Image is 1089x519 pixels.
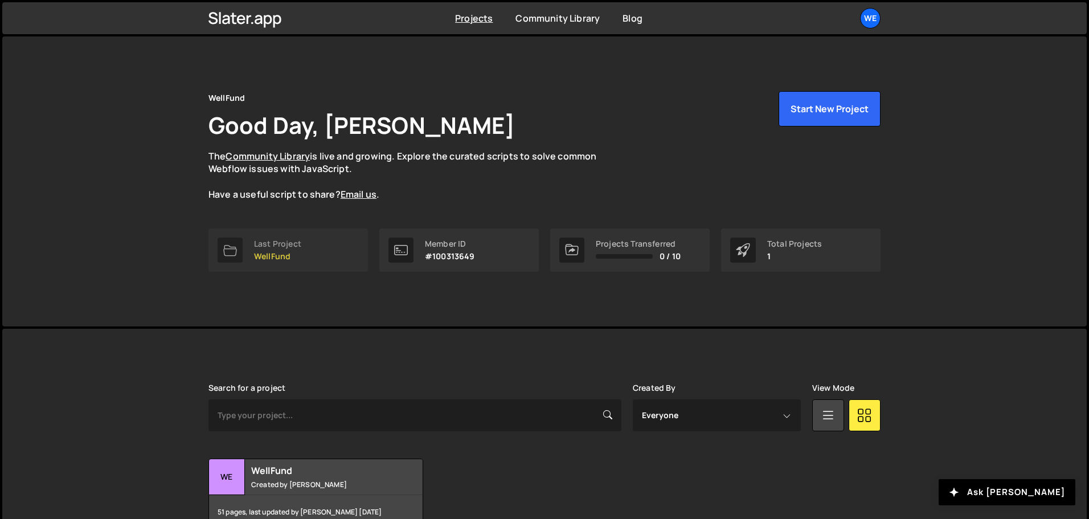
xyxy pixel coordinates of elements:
a: We [860,8,881,28]
div: We [209,459,245,495]
input: Type your project... [208,399,621,431]
a: Email us [341,188,376,201]
a: Community Library [515,12,600,24]
div: Member ID [425,239,475,248]
h2: WellFund [251,464,388,477]
button: Ask [PERSON_NAME] [939,479,1075,505]
button: Start New Project [779,91,881,126]
p: The is live and growing. Explore the curated scripts to solve common Webflow issues with JavaScri... [208,150,619,201]
p: WellFund [254,252,301,261]
div: WellFund [208,91,245,105]
label: View Mode [812,383,854,393]
p: #100313649 [425,252,475,261]
a: Projects [455,12,493,24]
span: 0 / 10 [660,252,681,261]
a: Last Project WellFund [208,228,368,272]
label: Created By [633,383,676,393]
small: Created by [PERSON_NAME] [251,480,388,489]
div: Last Project [254,239,301,248]
a: Community Library [226,150,310,162]
div: Projects Transferred [596,239,681,248]
label: Search for a project [208,383,285,393]
h1: Good Day, [PERSON_NAME] [208,109,515,141]
a: Blog [623,12,642,24]
p: 1 [767,252,822,261]
div: Total Projects [767,239,822,248]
